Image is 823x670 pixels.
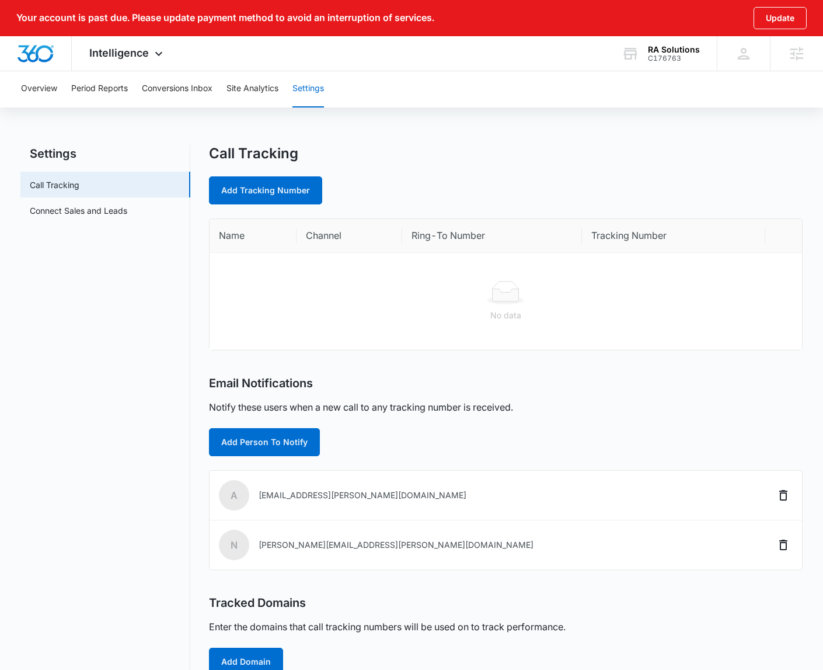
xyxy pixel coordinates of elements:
button: Conversions Inbox [142,70,212,107]
img: tab_keywords_by_traffic_grey.svg [116,68,125,77]
th: Tracking Number [582,219,765,253]
span: Intelligence [89,47,149,59]
a: Add Tracking Number [209,176,322,204]
img: website_grey.svg [19,30,28,40]
th: Channel [297,219,402,253]
h2: Settings [20,145,190,162]
div: Keywords by Traffic [129,69,197,77]
button: Period Reports [71,70,128,107]
button: Delete [774,536,793,554]
img: tab_domain_overview_orange.svg [32,68,41,77]
h2: Email Notifications [209,376,313,391]
div: No data [219,309,792,322]
th: Ring-To Number [402,219,582,253]
a: Call Tracking [30,179,79,191]
div: Domain Overview [44,69,104,77]
p: Notify these users when a new call to any tracking number is received. [209,400,513,414]
td: [PERSON_NAME][EMAIL_ADDRESS][PERSON_NAME][DOMAIN_NAME] [210,520,742,570]
img: logo_orange.svg [19,19,28,28]
div: v 4.0.25 [33,19,57,28]
button: Site Analytics [226,70,278,107]
button: Delete [774,486,793,505]
p: Enter the domains that call tracking numbers will be used on to track performance. [209,620,566,634]
div: Domain: [DOMAIN_NAME] [30,30,128,40]
td: [EMAIL_ADDRESS][PERSON_NAME][DOMAIN_NAME] [210,471,742,520]
button: Overview [21,70,57,107]
a: Connect Sales and Leads [30,204,127,217]
span: a [219,480,249,511]
button: Add Person To Notify [209,428,320,456]
div: account name [648,45,700,54]
p: Your account is past due. Please update payment method to avoid an interruption of services. [16,12,434,23]
span: n [219,530,249,560]
h1: Call Tracking [209,145,298,162]
th: Name [210,219,296,253]
button: Update [754,7,807,29]
div: account id [648,54,700,63]
button: Settings [292,70,324,107]
div: Intelligence [72,36,183,71]
h2: Tracked Domains [209,596,306,610]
